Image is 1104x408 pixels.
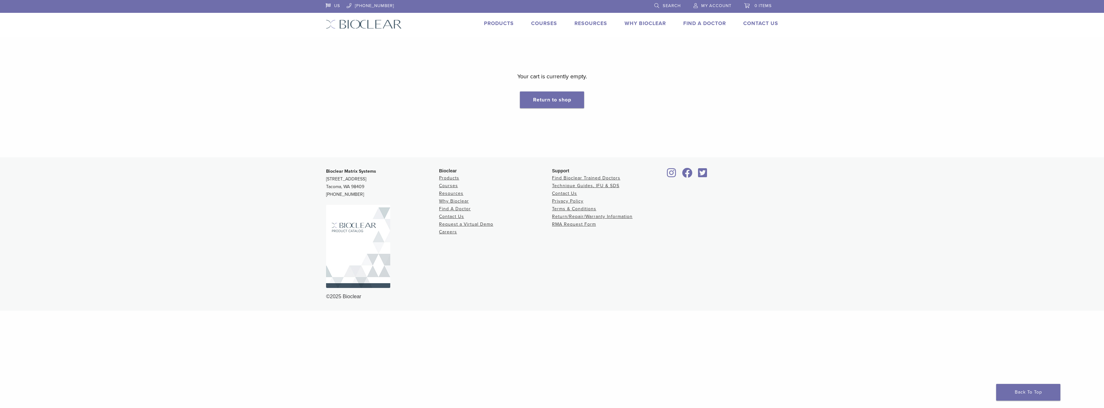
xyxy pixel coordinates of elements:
[696,172,709,178] a: Bioclear
[531,20,557,27] a: Courses
[439,214,464,219] a: Contact Us
[552,175,620,181] a: Find Bioclear Trained Doctors
[517,72,587,81] p: Your cart is currently empty.
[520,91,584,108] a: Return to shop
[439,221,493,227] a: Request a Virtual Demo
[680,172,694,178] a: Bioclear
[439,183,458,188] a: Courses
[439,206,471,212] a: Find A Doctor
[439,198,469,204] a: Why Bioclear
[439,191,463,196] a: Resources
[484,20,514,27] a: Products
[552,198,583,204] a: Privacy Policy
[552,168,569,173] span: Support
[439,229,457,235] a: Careers
[439,168,457,173] span: Bioclear
[683,20,726,27] a: Find A Doctor
[663,3,681,8] span: Search
[743,20,778,27] a: Contact Us
[326,293,778,300] div: ©2025 Bioclear
[552,214,633,219] a: Return/Repair/Warranty Information
[439,175,459,181] a: Products
[574,20,607,27] a: Resources
[552,221,596,227] a: RMA Request Form
[552,191,577,196] a: Contact Us
[701,3,731,8] span: My Account
[326,169,376,174] strong: Bioclear Matrix Systems
[552,183,619,188] a: Technique Guides, IFU & SDS
[665,172,678,178] a: Bioclear
[625,20,666,27] a: Why Bioclear
[326,205,390,288] img: Bioclear
[326,168,439,198] p: [STREET_ADDRESS] Tacoma, WA 98409 [PHONE_NUMBER]
[552,206,596,212] a: Terms & Conditions
[755,3,772,8] span: 0 items
[996,384,1060,401] a: Back To Top
[326,20,402,29] img: Bioclear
